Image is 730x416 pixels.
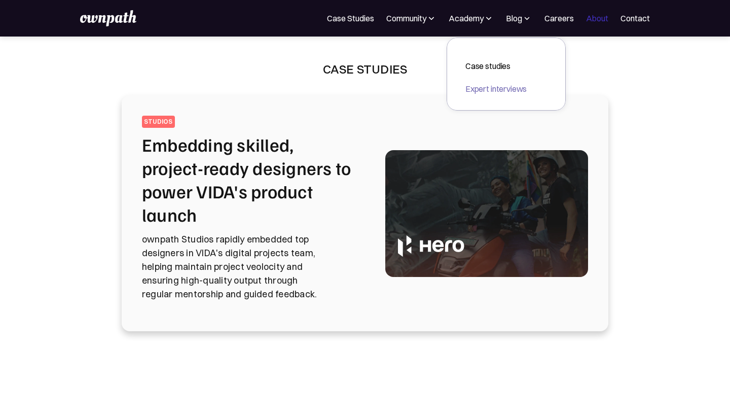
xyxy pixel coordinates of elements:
div: Community [386,12,436,24]
div: Academy [449,12,484,24]
div: Blog [506,12,532,24]
div: Case studies [465,60,527,72]
div: Case Studies [323,61,408,77]
div: Community [386,12,426,24]
nav: Blog [447,38,566,111]
a: Contact [620,12,650,24]
a: STUDIOSEmbedding skilled, project-ready designers to power VIDA's product launchownpath Studios r... [142,116,588,310]
div: STUDIOS [144,118,173,126]
a: Case Studies [327,12,374,24]
h2: Embedding skilled, project-ready designers to power VIDA's product launch [142,133,361,226]
p: ownpath Studios rapidly embedded top designers in VIDA's digital projects team, helping maintain ... [142,232,361,301]
div: Academy [449,12,494,24]
div: Blog [506,12,522,24]
a: Case studies [457,57,535,75]
a: Expert interviews [457,80,535,98]
a: About [586,12,608,24]
div: Expert interviews [465,83,527,95]
a: Careers [544,12,574,24]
